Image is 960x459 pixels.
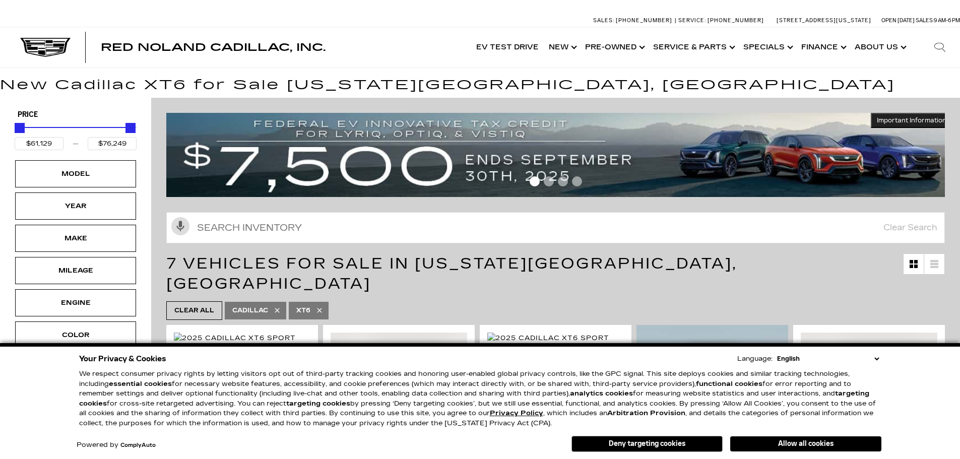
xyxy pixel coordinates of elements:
span: Sales: [593,17,614,24]
a: Finance [796,27,850,68]
a: Service & Parts [648,27,738,68]
a: [STREET_ADDRESS][US_STATE] [777,17,871,24]
img: 2025 Cadillac XT6 Sport [174,333,296,344]
span: Go to slide 4 [572,176,582,186]
span: XT6 [296,304,310,317]
span: Your Privacy & Cookies [79,352,166,366]
a: Sales: [PHONE_NUMBER] [593,18,675,23]
a: Pre-Owned [580,27,648,68]
span: Go to slide 3 [558,176,568,186]
a: Red Noland Cadillac, Inc. [101,42,326,52]
span: Open [DATE] [881,17,915,24]
span: [PHONE_NUMBER] [616,17,672,24]
img: vrp-tax-ending-august-version [166,113,952,197]
div: Price [15,119,137,150]
input: Minimum [15,137,63,150]
a: Service: [PHONE_NUMBER] [675,18,766,23]
strong: targeting cookies [286,400,350,408]
img: 2025 Cadillac XT6 Sport [487,333,609,344]
div: Engine [50,297,101,308]
button: Deny targeting cookies [571,436,723,452]
strong: Arbitration Provision [607,409,685,417]
a: EV Test Drive [471,27,544,68]
a: Specials [738,27,796,68]
div: Language: [737,356,773,362]
strong: functional cookies [696,380,762,388]
div: Year [50,201,101,212]
button: Allow all cookies [730,436,881,451]
div: Mileage [50,265,101,276]
strong: essential cookies [109,380,172,388]
button: Important Information [871,113,952,128]
div: MakeMake [15,225,136,252]
strong: analytics cookies [570,389,633,398]
span: Cadillac [232,304,268,317]
a: About Us [850,27,910,68]
div: ColorColor [15,321,136,349]
svg: Click to toggle on voice search [171,217,189,235]
div: Minimum Price [15,123,25,133]
span: Go to slide 1 [530,176,540,186]
span: [PHONE_NUMBER] [708,17,764,24]
div: MileageMileage [15,257,136,284]
span: 9 AM-6 PM [934,17,960,24]
a: Privacy Policy [490,409,543,417]
h5: Price [18,110,134,119]
span: Service: [678,17,706,24]
img: 2025 Cadillac XT6 Sport [331,333,467,435]
span: Clear All [174,304,214,317]
span: Go to slide 2 [544,176,554,186]
div: Model [50,168,101,179]
strong: targeting cookies [79,389,869,408]
input: Search Inventory [166,212,945,243]
span: Red Noland Cadillac, Inc. [101,41,326,53]
div: Make [50,233,101,244]
select: Language Select [775,354,881,364]
a: ComplyAuto [120,442,156,448]
p: We respect consumer privacy rights by letting visitors opt out of third-party tracking cookies an... [79,369,881,428]
input: Maximum [88,137,137,150]
img: Cadillac Dark Logo with Cadillac White Text [20,38,71,57]
div: Color [50,330,101,341]
div: YearYear [15,192,136,220]
a: New [544,27,580,68]
span: Sales: [916,17,934,24]
span: Important Information [877,116,946,124]
span: 7 Vehicles for Sale in [US_STATE][GEOGRAPHIC_DATA], [GEOGRAPHIC_DATA] [166,254,737,293]
div: ModelModel [15,160,136,187]
div: Maximum Price [125,123,136,133]
div: EngineEngine [15,289,136,316]
div: Powered by [77,442,156,448]
img: 2024 Cadillac XT6 Sport [801,333,937,435]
